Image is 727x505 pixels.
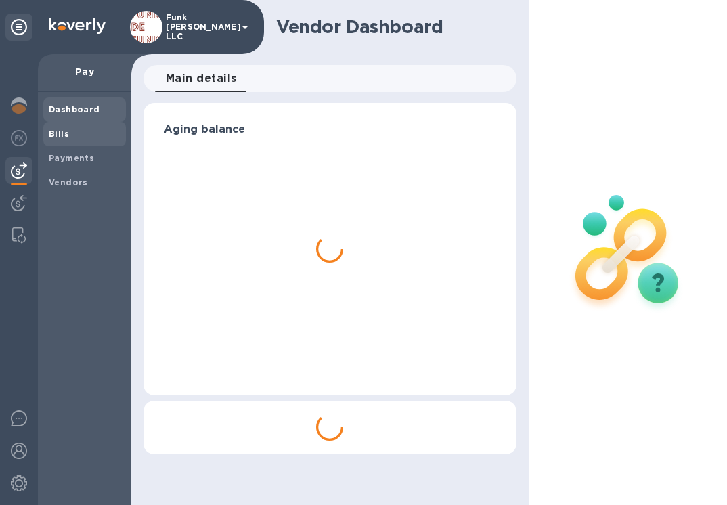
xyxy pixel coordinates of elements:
b: Payments [49,153,94,163]
b: Dashboard [49,104,100,114]
p: Funk [PERSON_NAME] LLC [166,13,234,41]
h1: Vendor Dashboard [276,16,507,38]
img: Logo [49,18,106,34]
span: Main details [166,69,237,88]
b: Vendors [49,177,88,188]
img: Foreign exchange [11,130,27,146]
b: Bills [49,129,69,139]
h3: Aging balance [164,123,496,136]
div: Unpin categories [5,14,32,41]
p: Pay [49,65,120,79]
